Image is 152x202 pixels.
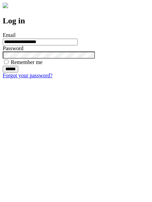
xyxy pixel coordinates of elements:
img: logo-4e3dc11c47720685a147b03b5a06dd966a58ff35d612b21f08c02c0306f2b779.png [3,3,8,8]
h2: Log in [3,16,149,25]
label: Remember me [11,59,43,65]
label: Password [3,45,23,51]
a: Forgot your password? [3,73,52,78]
label: Email [3,32,16,38]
